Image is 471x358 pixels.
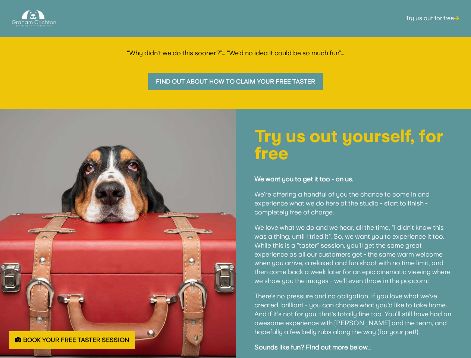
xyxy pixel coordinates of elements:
img: Graham Crichton Photography Logo - Graham Crichton - Belfast Family & Pet Photography Studio [12,8,56,29]
span: There’s no pressure and no obligation. If you love what we’ve created, brilliant - you can choose... [254,292,451,335]
h1: Try us out yourself, for free [254,128,453,166]
strong: Sounds like fun? Find out more below... [254,343,372,351]
strong: We want you to get it too - on us. [254,175,354,183]
a: Book Your Free Taster Session [9,331,135,349]
a: Find out about how to claim your free taster [148,73,323,90]
span: We love what we do and we hear, all the time, "I didn't know this was a thing, until I tried it".... [254,223,450,285]
a: Try us out for free [406,4,459,33]
span: “Why didn’t we do this sooner?”… “We’d no idea it could be so much fun”… [127,49,344,57]
span: We’re offering a handful of you the chance to come in and experience what we do here at the studi... [254,190,430,216]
